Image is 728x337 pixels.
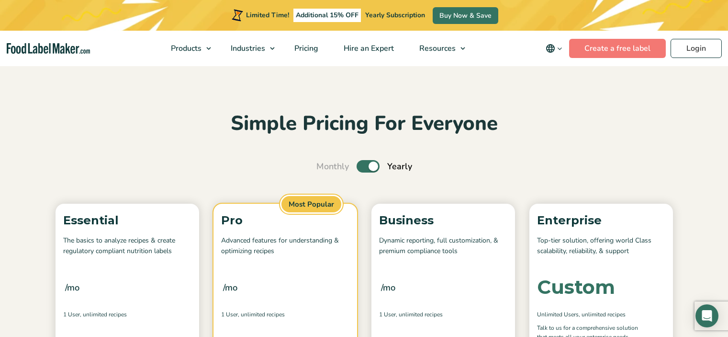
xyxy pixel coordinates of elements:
[291,43,319,54] span: Pricing
[238,310,285,319] span: , Unlimited Recipes
[537,310,579,319] span: Unlimited Users
[379,235,507,257] p: Dynamic reporting, full customization, & premium compliance tools
[331,31,404,66] a: Hire an Expert
[80,310,127,319] span: , Unlimited Recipes
[246,11,289,20] span: Limited Time!
[65,281,79,294] span: /mo
[537,278,615,297] div: Custom
[282,31,329,66] a: Pricing
[365,11,425,20] span: Yearly Subscription
[221,310,238,319] span: 1 User
[379,211,507,230] p: Business
[671,39,722,58] a: Login
[537,211,665,230] p: Enterprise
[280,195,343,214] span: Most Popular
[63,211,191,230] p: Essential
[357,160,380,173] label: Toggle
[223,281,237,294] span: /mo
[51,111,678,137] h2: Simple Pricing For Everyone
[316,160,349,173] span: Monthly
[63,310,80,319] span: 1 User
[218,31,280,66] a: Industries
[537,235,665,257] p: Top-tier solution, offering world Class scalability, reliability, & support
[379,310,396,319] span: 1 User
[221,235,349,257] p: Advanced features for understanding & optimizing recipes
[293,9,361,22] span: Additional 15% OFF
[579,310,626,319] span: , Unlimited Recipes
[158,31,216,66] a: Products
[63,235,191,257] p: The basics to analyze recipes & create regulatory compliant nutrition labels
[407,31,470,66] a: Resources
[228,43,266,54] span: Industries
[168,43,202,54] span: Products
[221,211,349,230] p: Pro
[695,304,718,327] div: Open Intercom Messenger
[396,310,443,319] span: , Unlimited Recipes
[387,160,412,173] span: Yearly
[341,43,395,54] span: Hire an Expert
[416,43,457,54] span: Resources
[381,281,395,294] span: /mo
[569,39,666,58] a: Create a free label
[433,7,498,24] a: Buy Now & Save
